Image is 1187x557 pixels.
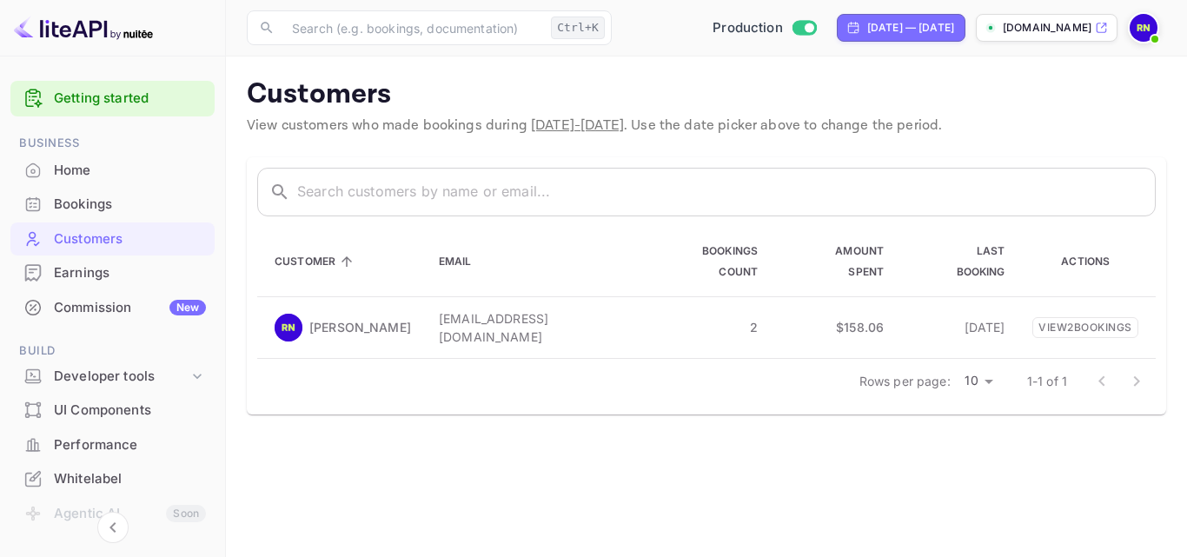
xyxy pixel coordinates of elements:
[10,154,215,186] a: Home
[169,300,206,315] div: New
[912,241,1005,282] span: Last Booking
[912,318,1005,336] p: [DATE]
[10,394,215,428] div: UI Components
[439,251,494,272] span: Email
[10,428,215,462] div: Performance
[54,89,206,109] a: Getting started
[54,161,206,181] div: Home
[275,251,358,272] span: Customer
[10,222,215,256] div: Customers
[54,401,206,421] div: UI Components
[247,116,942,135] span: View customers who made bookings during . Use the date picker above to change the period.
[54,195,206,215] div: Bookings
[531,116,624,135] span: [DATE] - [DATE]
[1027,372,1067,390] p: 1-1 of 1
[1130,14,1157,42] img: robert nichols
[54,469,206,489] div: Whitelabel
[10,81,215,116] div: Getting started
[247,77,1166,112] p: Customers
[14,14,153,42] img: LiteAPI logo
[1032,317,1138,338] p: View 2 booking s
[650,241,758,282] span: Bookings Count
[10,462,215,494] a: Whitelabel
[97,512,129,543] button: Collapse navigation
[10,188,215,220] a: Bookings
[650,318,758,336] p: 2
[786,318,884,336] p: $158.06
[439,309,622,346] p: [EMAIL_ADDRESS][DOMAIN_NAME]
[10,394,215,426] a: UI Components
[10,256,215,290] div: Earnings
[10,291,215,325] div: CommissionNew
[282,10,544,45] input: Search (e.g. bookings, documentation)
[309,318,411,336] p: [PERSON_NAME]
[275,314,302,341] img: Robert Nichols
[1003,20,1091,36] p: [DOMAIN_NAME]
[10,361,215,392] div: Developer tools
[859,372,951,390] p: Rows per page:
[10,222,215,255] a: Customers
[958,368,999,394] div: 10
[10,291,215,323] a: CommissionNew
[10,188,215,222] div: Bookings
[786,241,884,282] span: Amount Spent
[54,263,206,283] div: Earnings
[10,341,215,361] span: Build
[551,17,605,39] div: Ctrl+K
[713,18,783,38] span: Production
[54,367,189,387] div: Developer tools
[297,168,1156,216] input: Search customers by name or email...
[706,18,823,38] div: Switch to Sandbox mode
[10,256,215,288] a: Earnings
[10,154,215,188] div: Home
[54,435,206,455] div: Performance
[10,428,215,461] a: Performance
[10,462,215,496] div: Whitelabel
[867,20,954,36] div: [DATE] — [DATE]
[54,298,206,318] div: Commission
[54,229,206,249] div: Customers
[1018,227,1156,297] th: Actions
[10,134,215,153] span: Business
